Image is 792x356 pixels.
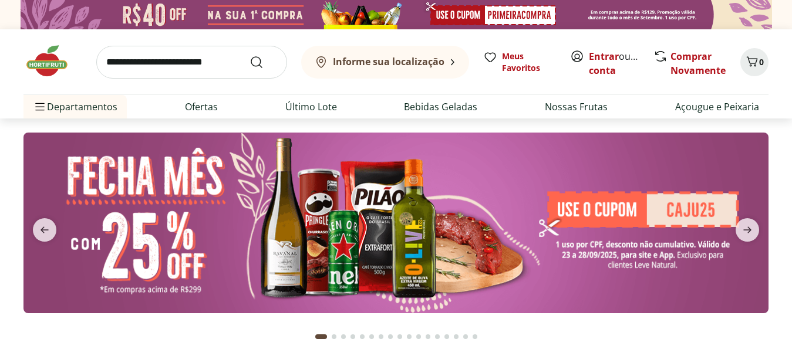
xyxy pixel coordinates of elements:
[405,323,414,351] button: Go to page 10 from fs-carousel
[433,323,442,351] button: Go to page 13 from fs-carousel
[250,55,278,69] button: Submit Search
[285,100,337,114] a: Último Lote
[33,93,47,121] button: Menu
[470,323,480,351] button: Go to page 17 from fs-carousel
[333,55,444,68] b: Informe sua localização
[483,50,556,74] a: Meus Favoritos
[461,323,470,351] button: Go to page 16 from fs-carousel
[414,323,423,351] button: Go to page 11 from fs-carousel
[589,49,641,77] span: ou
[759,56,764,67] span: 0
[23,133,769,313] img: banana
[740,48,769,76] button: Carrinho
[348,323,358,351] button: Go to page 4 from fs-carousel
[367,323,376,351] button: Go to page 6 from fs-carousel
[675,100,759,114] a: Açougue e Peixaria
[301,46,469,79] button: Informe sua localização
[329,323,339,351] button: Go to page 2 from fs-carousel
[23,218,66,242] button: previous
[442,323,451,351] button: Go to page 14 from fs-carousel
[395,323,405,351] button: Go to page 9 from fs-carousel
[23,43,82,79] img: Hortifruti
[502,50,556,74] span: Meus Favoritos
[339,323,348,351] button: Go to page 3 from fs-carousel
[185,100,218,114] a: Ofertas
[670,50,726,77] a: Comprar Novamente
[589,50,619,63] a: Entrar
[404,100,477,114] a: Bebidas Geladas
[33,93,117,121] span: Departamentos
[423,323,433,351] button: Go to page 12 from fs-carousel
[96,46,287,79] input: search
[545,100,608,114] a: Nossas Frutas
[726,218,769,242] button: next
[386,323,395,351] button: Go to page 8 from fs-carousel
[313,323,329,351] button: Current page from fs-carousel
[376,323,386,351] button: Go to page 7 from fs-carousel
[451,323,461,351] button: Go to page 15 from fs-carousel
[358,323,367,351] button: Go to page 5 from fs-carousel
[589,50,653,77] a: Criar conta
